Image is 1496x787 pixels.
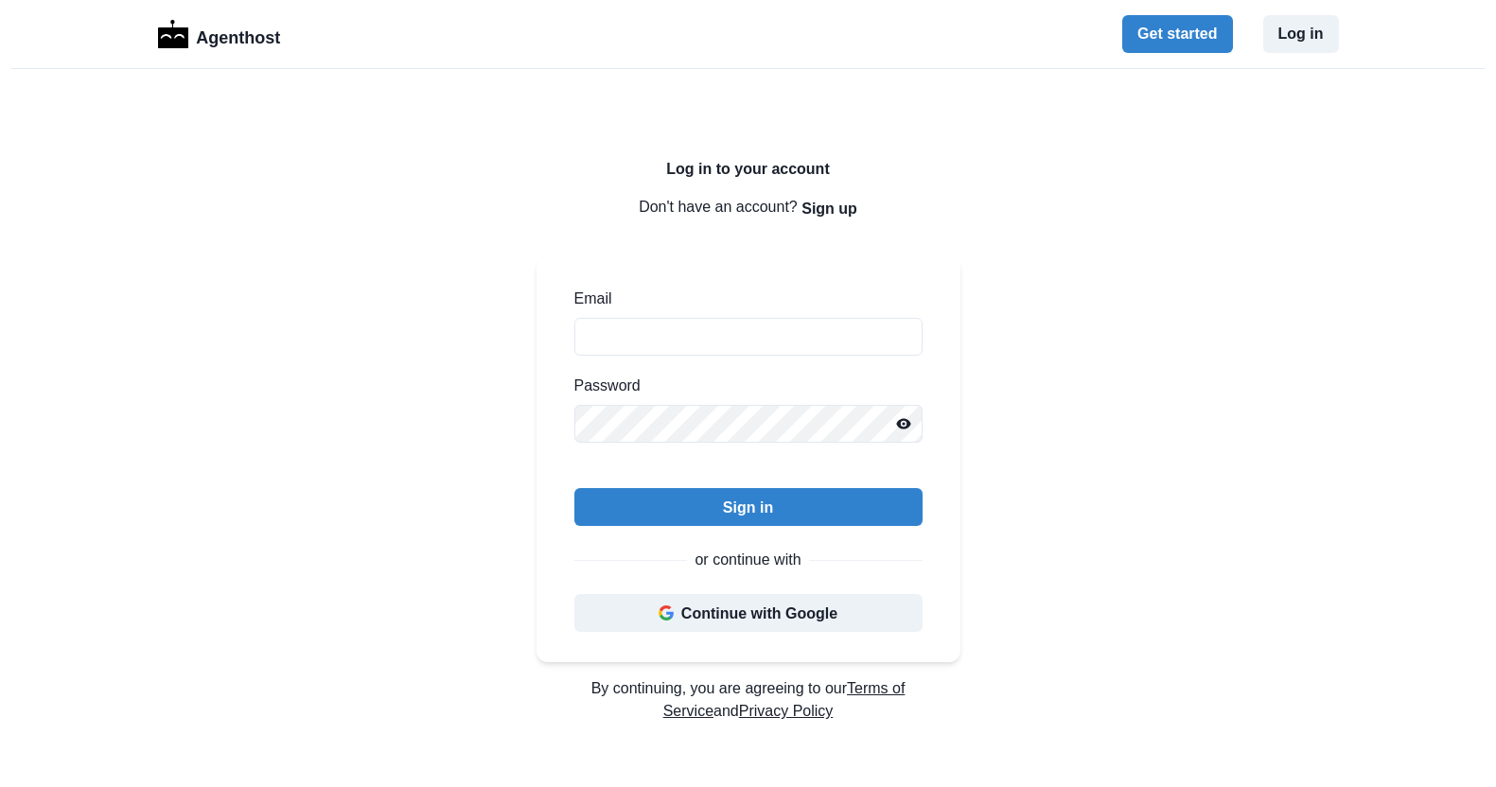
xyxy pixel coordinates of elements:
[158,20,189,48] img: Logo
[574,594,923,632] button: Continue with Google
[537,160,960,178] h2: Log in to your account
[1263,15,1339,53] button: Log in
[695,549,801,571] p: or continue with
[158,18,281,51] a: LogoAgenthost
[739,703,834,719] a: Privacy Policy
[574,488,923,526] button: Sign in
[574,375,911,397] label: Password
[574,288,911,310] label: Email
[537,189,960,227] p: Don't have an account?
[801,189,857,227] button: Sign up
[885,405,923,443] button: Reveal password
[196,18,280,51] p: Agenthost
[537,677,960,723] p: By continuing, you are agreeing to our and
[1122,15,1232,53] button: Get started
